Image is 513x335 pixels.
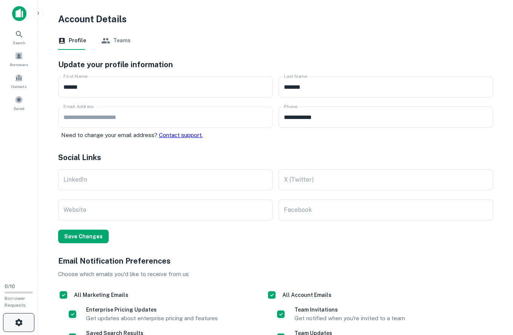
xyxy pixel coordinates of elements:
[14,105,25,111] span: Saved
[63,103,94,110] label: Email Address
[74,291,128,299] h6: All Marketing Emails
[294,314,405,323] p: Get notified when you're invited to a team
[284,73,307,79] label: Last Name
[58,12,493,26] h4: Account Details
[101,32,131,50] button: Teams
[2,93,35,113] a: Saved
[284,103,297,110] label: Phone
[58,230,109,243] button: Save Changes
[282,291,331,299] h6: All Account Emails
[58,255,493,267] h5: Email Notification Preferences
[2,49,35,69] a: Borrowers
[2,27,35,47] a: Search
[58,270,493,279] p: Choose which emails you'd like to receive from us
[5,284,15,289] span: 0 / 10
[294,306,405,314] h6: Team Invitations
[5,296,26,308] span: Borrower Requests
[10,62,28,68] span: Borrowers
[159,132,203,138] a: Contact support.
[58,152,493,163] h5: Social Links
[86,306,218,314] h6: Enterprise Pricing Updates
[63,73,88,79] label: First Name
[61,131,273,140] p: Need to change your email address?
[11,83,26,90] span: Contacts
[58,32,86,50] button: Profile
[12,6,26,21] img: capitalize-icon.png
[86,314,218,323] p: Get updates about enterprise pricing and features
[2,71,35,91] a: Contacts
[13,40,25,46] span: Search
[475,275,513,311] iframe: Chat Widget
[58,59,493,70] h5: Update your profile information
